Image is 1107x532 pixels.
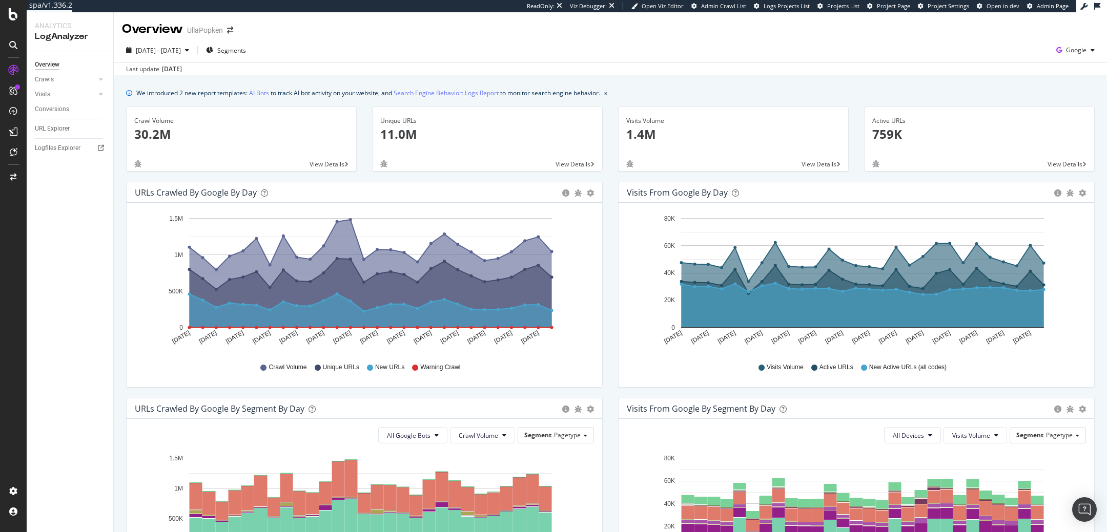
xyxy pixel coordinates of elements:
div: Active URLs [872,116,1086,125]
p: 30.2M [134,125,348,143]
div: bug [575,189,582,197]
span: Pagetype [554,431,581,439]
a: Search Engine Behavior: Logs Report [394,88,499,98]
div: circle-info [562,189,569,197]
text: [DATE] [931,329,952,345]
a: Project Page [867,2,910,10]
span: [DATE] - [DATE] [136,46,181,55]
text: 1M [174,485,183,492]
text: [DATE] [198,329,218,345]
div: Open Intercom Messenger [1072,497,1097,522]
text: [DATE] [797,329,817,345]
text: [DATE] [770,329,791,345]
text: 80K [664,215,675,222]
div: Crawls [35,74,54,85]
text: [DATE] [305,329,325,345]
div: Viz Debugger: [570,2,607,10]
span: Crawl Volume [269,363,306,372]
span: New Active URLs (all codes) [869,363,947,372]
span: New URLs [375,363,404,372]
a: Open in dev [977,2,1019,10]
text: [DATE] [905,329,925,345]
p: 759K [872,125,1086,143]
div: bug [134,160,141,167]
text: [DATE] [716,329,737,345]
div: URL Explorer [35,123,70,134]
div: Visits from Google By Segment By Day [627,403,775,414]
text: 0 [179,324,183,331]
div: info banner [126,88,1095,98]
span: Unique URLs [323,363,359,372]
a: Visits [35,89,96,100]
text: 80K [664,455,675,462]
div: circle-info [1054,406,1061,413]
a: AI Bots [249,88,269,98]
span: Project Settings [928,2,969,10]
button: Visits Volume [944,427,1007,443]
div: bug [380,160,387,167]
span: Active URLs [819,363,853,372]
div: Crawl Volume [134,116,348,125]
text: 60K [664,477,675,484]
a: Overview [35,59,106,70]
text: 0 [671,324,675,331]
span: Open in dev [987,2,1019,10]
text: [DATE] [690,329,710,345]
button: All Devices [884,427,941,443]
span: Project Page [877,2,910,10]
text: 1M [174,251,183,259]
div: arrow-right-arrow-left [227,27,233,34]
a: Logs Projects List [754,2,810,10]
text: [DATE] [466,329,486,345]
div: gear [1079,189,1086,197]
text: 20K [664,523,675,530]
div: Logfiles Explorer [35,143,80,154]
a: Admin Page [1027,2,1069,10]
button: close banner [602,86,610,100]
div: URLs Crawled by Google By Segment By Day [135,403,304,414]
text: [DATE] [171,329,191,345]
span: All Google Bots [387,431,430,440]
text: 40K [664,269,675,276]
text: 500K [169,288,183,295]
div: Last update [126,65,182,74]
span: Segment [524,431,551,439]
div: A chart. [135,211,588,353]
span: Admin Page [1037,2,1069,10]
text: [DATE] [985,329,1006,345]
span: Projects List [827,2,859,10]
div: gear [587,189,594,197]
div: bug [626,160,633,167]
a: Open Viz Editor [631,2,684,10]
text: [DATE] [359,329,379,345]
text: [DATE] [743,329,764,345]
text: 1.5M [169,455,183,462]
div: circle-info [562,406,569,413]
div: circle-info [1054,189,1061,197]
svg: A chart. [627,211,1080,353]
a: Admin Crawl List [691,2,746,10]
div: URLs Crawled by Google by day [135,187,257,198]
div: Unique URLs [380,116,594,125]
text: [DATE] [385,329,406,345]
a: Logfiles Explorer [35,143,106,154]
p: 11.0M [380,125,594,143]
span: View Details [556,160,590,168]
a: Conversions [35,104,106,115]
div: bug [1067,189,1074,197]
span: Open Viz Editor [642,2,684,10]
div: LogAnalyzer [35,31,105,42]
text: [DATE] [824,329,845,345]
text: [DATE] [1012,329,1032,345]
text: [DATE] [520,329,540,345]
span: View Details [802,160,836,168]
div: bug [872,160,879,167]
button: [DATE] - [DATE] [122,42,193,58]
p: 1.4M [626,125,840,143]
span: Logs Projects List [764,2,810,10]
div: Visits Volume [626,116,840,125]
span: Crawl Volume [459,431,498,440]
div: Visits [35,89,50,100]
text: [DATE] [958,329,978,345]
text: 20K [664,297,675,304]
